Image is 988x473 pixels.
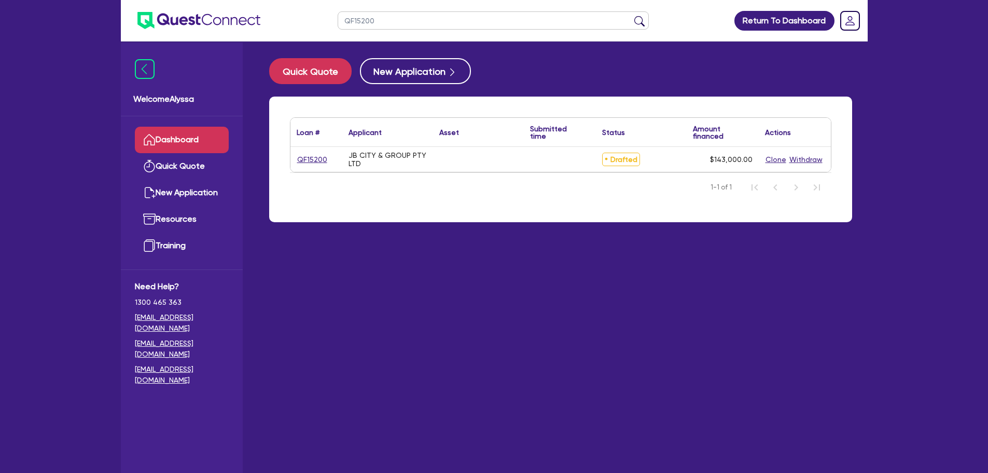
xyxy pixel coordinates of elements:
[135,153,229,180] a: Quick Quote
[765,129,791,136] div: Actions
[806,177,827,198] button: Last Page
[349,129,382,136] div: Applicant
[135,206,229,233] a: Resources
[744,177,765,198] button: First Page
[135,180,229,206] a: New Application
[338,11,649,30] input: Search by name, application ID or mobile number...
[297,154,328,166] a: QF15200
[439,129,459,136] div: Asset
[143,239,156,252] img: training
[837,7,864,34] a: Dropdown toggle
[734,11,834,31] a: Return To Dashboard
[602,153,640,166] span: Drafted
[135,364,229,386] a: [EMAIL_ADDRESS][DOMAIN_NAME]
[765,154,787,166] button: Clone
[710,155,753,164] span: $143,000.00
[789,154,823,166] button: Withdraw
[143,160,156,172] img: quick-quote
[135,280,229,293] span: Need Help?
[360,58,471,84] button: New Application
[297,129,319,136] div: Loan #
[765,177,786,198] button: Previous Page
[602,129,625,136] div: Status
[349,151,427,168] div: JB CITY & GROUP PTY LTD
[786,177,806,198] button: Next Page
[137,12,260,29] img: quest-connect-logo-blue
[143,186,156,199] img: new-application
[133,93,230,105] span: Welcome Alyssa
[135,312,229,334] a: [EMAIL_ADDRESS][DOMAIN_NAME]
[269,58,352,84] button: Quick Quote
[135,127,229,153] a: Dashboard
[693,125,753,140] div: Amount financed
[135,338,229,360] a: [EMAIL_ADDRESS][DOMAIN_NAME]
[135,297,229,308] span: 1300 465 363
[269,58,360,84] a: Quick Quote
[135,59,155,79] img: icon-menu-close
[143,213,156,225] img: resources
[135,233,229,259] a: Training
[530,125,580,140] div: Submitted time
[711,182,732,193] span: 1-1 of 1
